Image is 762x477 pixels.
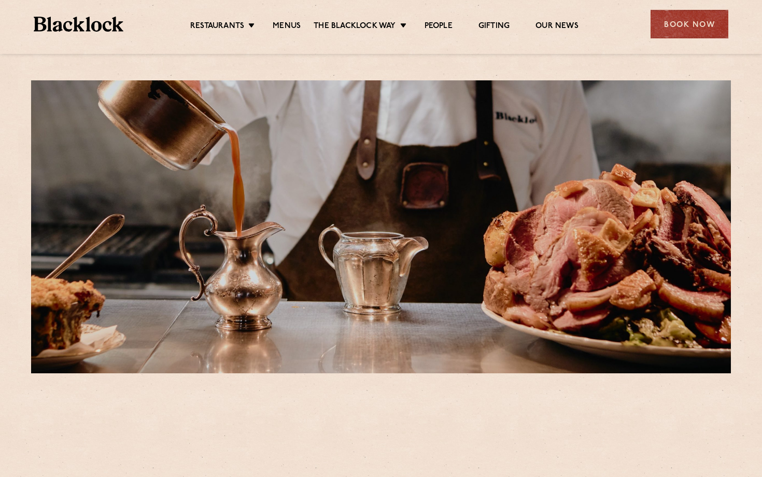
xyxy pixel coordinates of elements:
a: The Blacklock Way [314,21,396,33]
a: Gifting [478,21,510,33]
div: Book Now [651,10,728,38]
a: Menus [273,21,301,33]
img: BL_Textured_Logo-footer-cropped.svg [34,17,123,32]
a: Our News [535,21,578,33]
a: Restaurants [190,21,244,33]
a: People [425,21,453,33]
